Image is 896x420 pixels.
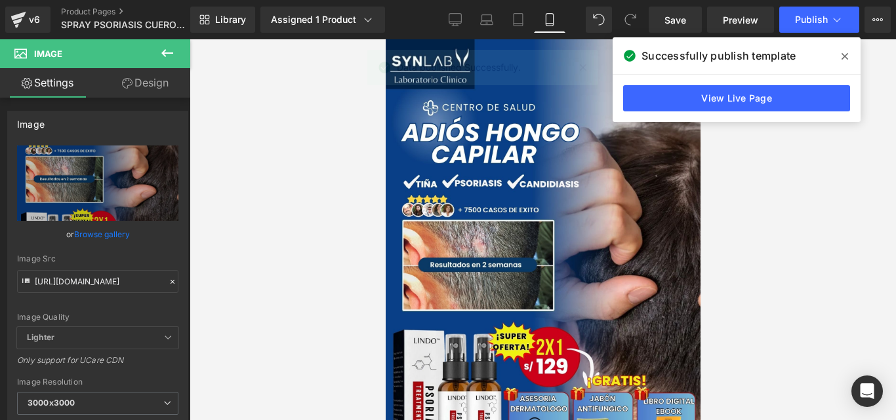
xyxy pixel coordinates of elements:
span: Publish [795,14,828,25]
a: Laptop [471,7,502,33]
div: Assigned 1 Product [271,13,375,26]
a: v6 [5,7,51,33]
button: More [865,7,891,33]
div: Image [17,111,45,130]
a: Mobile [534,7,565,33]
div: Only support for UCare CDN [17,355,178,374]
a: Preview [707,7,774,33]
b: Lighter [27,332,54,342]
a: Tablet [502,7,534,33]
a: Desktop [439,7,471,33]
span: SPRAY PSORIASIS CUERO CABELLUDO [61,20,187,30]
div: Open Intercom Messenger [851,375,883,407]
button: Undo [586,7,612,33]
b: 3000x3000 [28,398,75,408]
a: Browse gallery [74,223,130,246]
div: v6 [26,11,43,28]
input: Link [17,270,178,293]
span: Preview [723,13,758,27]
div: Image Quality [17,313,178,322]
div: or [17,227,178,241]
a: New Library [190,7,255,33]
span: Save [664,13,686,27]
button: Redo [617,7,643,33]
div: Image Resolution [17,377,178,387]
a: View Live Page [623,85,850,111]
span: Image [34,48,62,59]
button: Publish [779,7,859,33]
span: Library [215,14,246,26]
a: Product Pages [61,7,212,17]
div: Image Src [17,254,178,263]
a: Design [98,68,193,98]
span: Data published Successfully. [397,60,521,75]
span: Successfully publish template [641,48,796,64]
